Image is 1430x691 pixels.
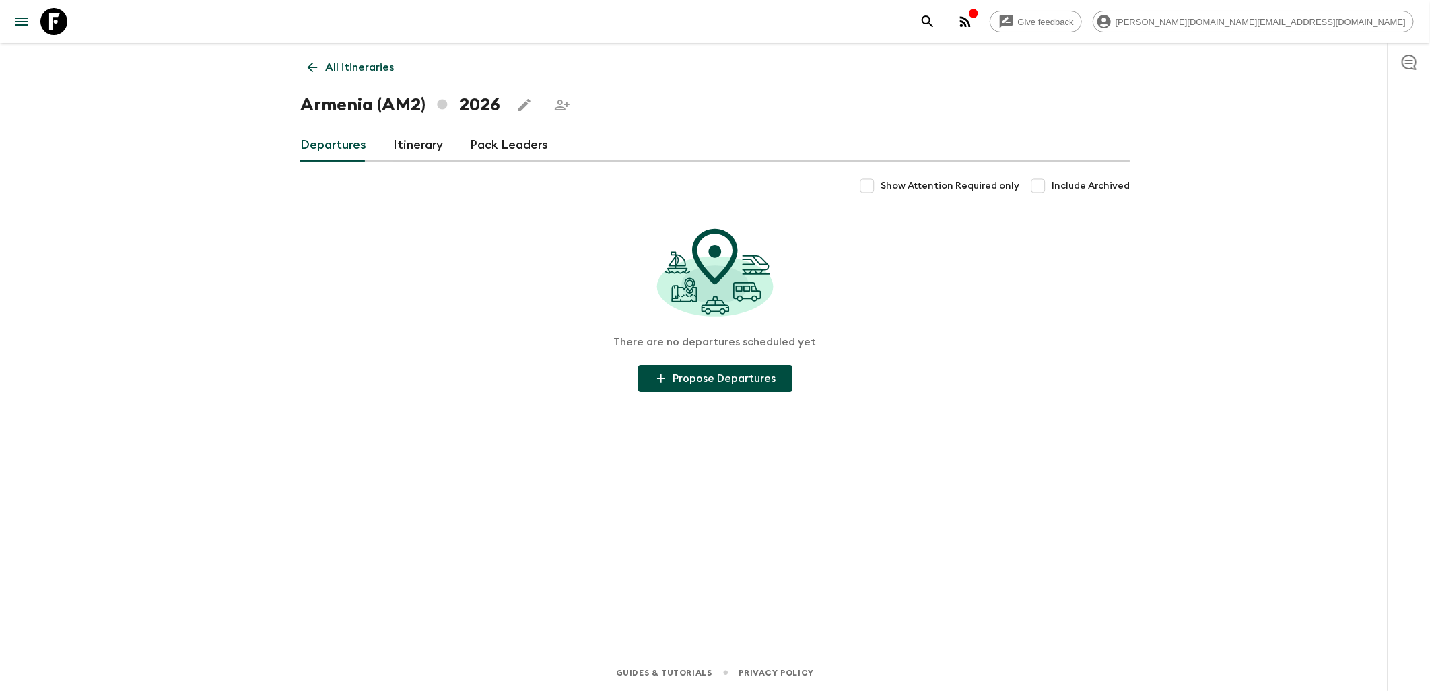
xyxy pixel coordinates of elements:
[8,8,35,35] button: menu
[914,8,941,35] button: search adventures
[614,335,817,349] p: There are no departures scheduled yet
[1108,17,1413,27] span: [PERSON_NAME][DOMAIN_NAME][EMAIL_ADDRESS][DOMAIN_NAME]
[300,129,366,162] a: Departures
[638,365,792,392] button: Propose Departures
[470,129,548,162] a: Pack Leaders
[739,665,814,680] a: Privacy Policy
[511,92,538,119] button: Edit this itinerary
[990,11,1082,32] a: Give feedback
[300,54,401,81] a: All itineraries
[393,129,443,162] a: Itinerary
[1011,17,1081,27] span: Give feedback
[325,59,394,75] p: All itineraries
[1052,179,1130,193] span: Include Archived
[549,92,576,119] span: Share this itinerary
[300,92,500,119] h1: Armenia (AM2) 2026
[1093,11,1414,32] div: [PERSON_NAME][DOMAIN_NAME][EMAIL_ADDRESS][DOMAIN_NAME]
[616,665,712,680] a: Guides & Tutorials
[881,179,1019,193] span: Show Attention Required only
